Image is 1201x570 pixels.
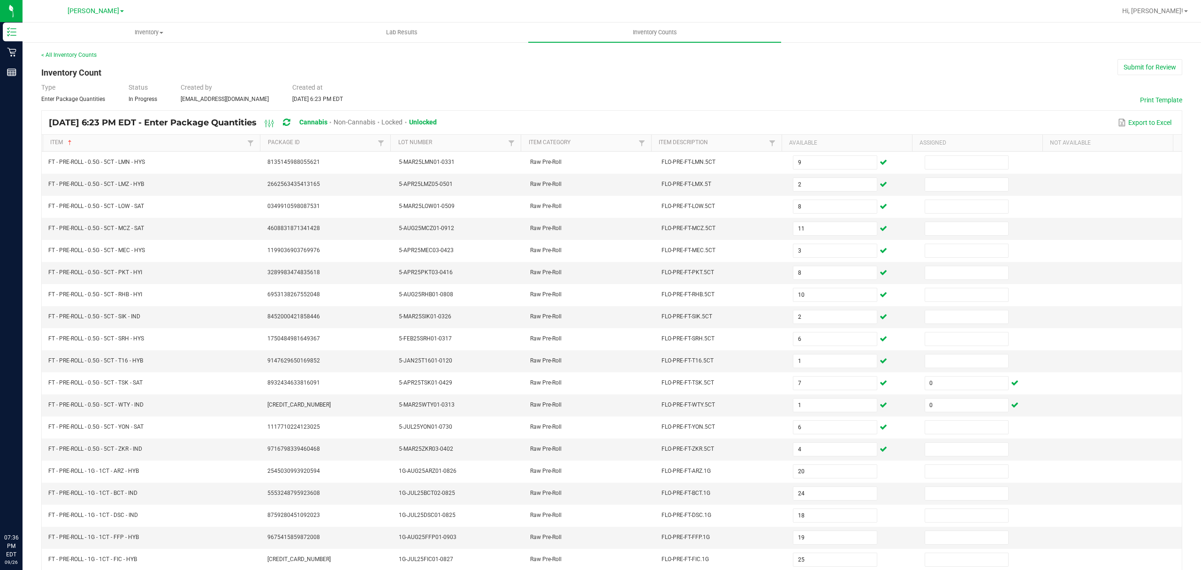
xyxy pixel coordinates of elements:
span: Non-Cannabis [334,118,375,126]
span: 6953138267552048 [267,291,320,298]
span: 8932434633816091 [267,379,320,386]
span: Type [41,84,55,91]
span: 5-MAR25SIK01-0326 [399,313,451,320]
span: Enter Package Quantities [41,96,105,102]
span: FT - PRE-ROLL - 0.5G - 5CT - YON - SAT [48,424,144,430]
span: 5-AUG25RHB01-0808 [399,291,453,298]
span: [PERSON_NAME] [68,7,119,15]
span: Created at [292,84,323,91]
span: 5-APR25LMZ05-0501 [399,181,453,187]
span: FT - PRE-ROLL - 0.5G - 5CT - TSK - SAT [48,379,143,386]
a: Filter [636,137,647,149]
span: [DATE] 6:23 PM EDT [292,96,343,102]
span: Inventory [23,28,275,37]
span: Raw Pre-Roll [530,401,562,408]
span: Raw Pre-Roll [530,490,562,496]
span: 1G-JUL25BCT02-0825 [399,490,455,496]
span: FLO-PRE-FT-DSC.1G [661,512,711,518]
a: Lot NumberSortable [398,139,506,146]
span: FT - PRE-ROLL - 0.5G - 5CT - WTY - IND [48,401,144,408]
span: 1G-JUL25DSC01-0825 [399,512,456,518]
span: 5-JAN25T1601-0120 [399,357,452,364]
span: FLO-PRE-FT-SRH.5CT [661,335,715,342]
span: 1G-AUG25ARZ01-0826 [399,468,456,474]
span: Cannabis [299,118,327,126]
span: FLO-PRE-FT-FFP.1G [661,534,710,540]
span: Raw Pre-Roll [530,313,562,320]
span: Raw Pre-Roll [530,269,562,276]
span: [EMAIL_ADDRESS][DOMAIN_NAME] [181,96,269,102]
span: FLO-PRE-FT-TSK.5CT [661,379,714,386]
span: Raw Pre-Roll [530,335,562,342]
span: FT - PRE-ROLL - 0.5G - 5CT - SRH - HYS [48,335,144,342]
span: [CREDIT_CARD_NUMBER] [267,401,331,408]
span: FLO-PRE-FT-ARZ.1G [661,468,711,474]
inline-svg: Reports [7,68,16,77]
span: FLO-PRE-FT-RHB.5CT [661,291,715,298]
span: 5-MAR25ZKR03-0402 [399,446,453,452]
span: 1199036903769976 [267,247,320,254]
span: FT - PRE-ROLL - 1G - 1CT - BCT - IND [48,490,137,496]
iframe: Resource center [9,495,38,523]
th: Available [782,135,912,152]
a: Inventory Counts [528,23,781,42]
span: 5-MAR25LMN01-0331 [399,159,455,165]
span: 5-AUG25MCZ01-0912 [399,225,454,231]
span: Raw Pre-Roll [530,181,562,187]
th: Not Available [1042,135,1173,152]
span: FLO-PRE-FT-MCZ.5CT [661,225,715,231]
span: Status [129,84,148,91]
span: FT - PRE-ROLL - 0.5G - 5CT - PKT - HYI [48,269,142,276]
span: In Progress [129,96,157,102]
span: 5-MAR25WTY01-0313 [399,401,455,408]
a: Item DescriptionSortable [659,139,766,146]
div: [DATE] 6:23 PM EDT - Enter Package Quantities [49,114,444,131]
span: Raw Pre-Roll [530,512,562,518]
span: FT - PRE-ROLL - 1G - 1CT - ARZ - HYB [48,468,139,474]
span: FT - PRE-ROLL - 0.5G - 5CT - T16 - HYB [48,357,143,364]
span: 4608831871341428 [267,225,320,231]
span: FT - PRE-ROLL - 0.5G - 5CT - RHB - HYI [48,291,142,298]
a: Lab Results [275,23,528,42]
inline-svg: Retail [7,47,16,57]
span: FLO-PRE-FT-LMX.5T [661,181,711,187]
span: Raw Pre-Roll [530,357,562,364]
button: Submit for Review [1117,59,1182,75]
span: 5-APR25TSK01-0429 [399,379,452,386]
span: FT - PRE-ROLL - 0.5G - 5CT - MCZ - SAT [48,225,144,231]
span: FT - PRE-ROLL - 0.5G - 5CT - LOW - SAT [48,203,144,209]
span: FLO-PRE-FT-FIC.1G [661,556,709,562]
span: 8452000421858446 [267,313,320,320]
span: 9675415859872008 [267,534,320,540]
th: Assigned [912,135,1042,152]
a: Filter [767,137,778,149]
span: Raw Pre-Roll [530,203,562,209]
span: FLO-PRE-FT-WTY.5CT [661,401,715,408]
inline-svg: Inventory [7,27,16,37]
span: FT - PRE-ROLL - 0.5G - 5CT - SIK - IND [48,313,140,320]
span: FT - PRE-ROLL - 1G - 1CT - FIC - HYB [48,556,137,562]
a: < All Inventory Counts [41,52,97,58]
p: 09/26 [4,559,18,566]
span: Unlocked [409,118,437,126]
span: Locked [381,118,403,126]
span: FLO-PRE-FT-T16.5CT [661,357,714,364]
span: Raw Pre-Roll [530,446,562,452]
a: Filter [375,137,387,149]
span: 1750484981649367 [267,335,320,342]
span: 8135145988055621 [267,159,320,165]
span: 2545030993920594 [267,468,320,474]
span: 5-FEB25SRH01-0317 [399,335,452,342]
span: FLO-PRE-FT-ZKR.5CT [661,446,714,452]
span: Raw Pre-Roll [530,291,562,298]
span: Inventory Counts [620,28,690,37]
span: 9147629650169852 [267,357,320,364]
a: Package IdSortable [268,139,375,146]
span: Raw Pre-Roll [530,379,562,386]
span: FT - PRE-ROLL - 0.5G - 5CT - ZKR - IND [48,446,142,452]
span: FT - PRE-ROLL - 0.5G - 5CT - MEC - HYS [48,247,145,254]
span: FLO-PRE-FT-YON.5CT [661,424,715,430]
a: Filter [506,137,517,149]
span: Raw Pre-Roll [530,225,562,231]
span: Sortable [66,139,74,146]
